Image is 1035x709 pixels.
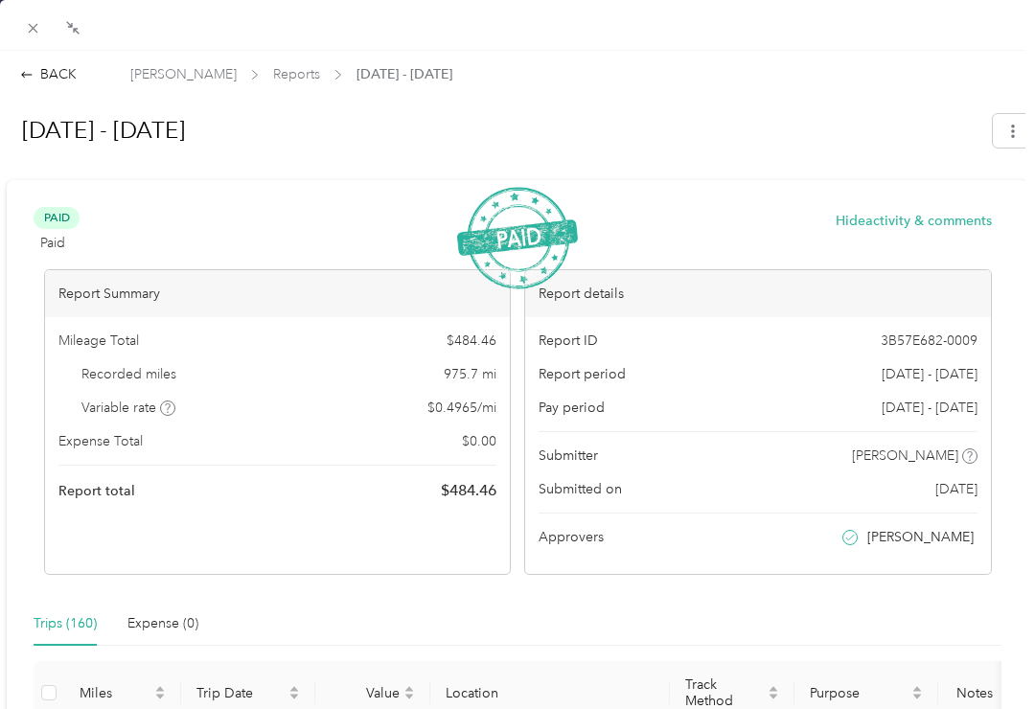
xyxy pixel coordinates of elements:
div: Expense (0) [127,613,198,634]
span: Recorded miles [81,364,176,384]
span: $ 0.4965 / mi [427,398,496,418]
span: [DATE] - [DATE] [356,64,452,84]
span: Variable rate [81,398,175,418]
span: Pay period [539,398,605,418]
span: 975.7 mi [444,364,496,384]
span: Paid [40,233,65,253]
iframe: Everlance-gr Chat Button Frame [928,602,1035,709]
span: [PERSON_NAME] [852,446,958,466]
span: Report period [539,364,626,384]
span: [DATE] [935,479,977,499]
span: [PERSON_NAME] [867,527,974,547]
span: Report total [58,481,135,501]
span: Paid [34,207,80,229]
h1: Jul 1 - 31, 2025 [2,107,979,153]
span: Track Method [685,676,764,709]
span: Submitter [539,446,598,466]
span: caret-up [911,683,923,695]
span: [PERSON_NAME] [130,64,237,84]
span: Reports [273,64,320,84]
span: [DATE] - [DATE] [882,364,977,384]
span: $ 484.46 [447,331,496,351]
div: Trips (160) [34,613,97,634]
span: Report ID [539,331,598,351]
span: Trip Date [196,685,285,701]
span: Approvers [539,527,604,547]
span: [DATE] - [DATE] [882,398,977,418]
button: Hideactivity & comments [836,211,992,231]
img: PaidStamp [457,187,578,289]
span: Submitted on [539,479,622,499]
span: $ 484.46 [441,479,496,502]
span: Miles [80,685,150,701]
div: Report details [525,270,991,317]
span: caret-down [911,691,923,702]
span: caret-down [403,691,415,702]
span: caret-up [154,683,166,695]
div: Report Summary [45,270,511,317]
span: caret-up [403,683,415,695]
span: caret-up [288,683,300,695]
span: Purpose [810,685,908,701]
span: $ 0.00 [462,431,496,451]
span: caret-down [288,691,300,702]
span: Value [331,685,400,701]
span: caret-down [768,691,779,702]
span: 3B57E682-0009 [881,331,977,351]
div: BACK [20,64,77,84]
span: Expense Total [58,431,143,451]
span: caret-down [154,691,166,702]
span: Mileage Total [58,331,139,351]
span: caret-up [768,683,779,695]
